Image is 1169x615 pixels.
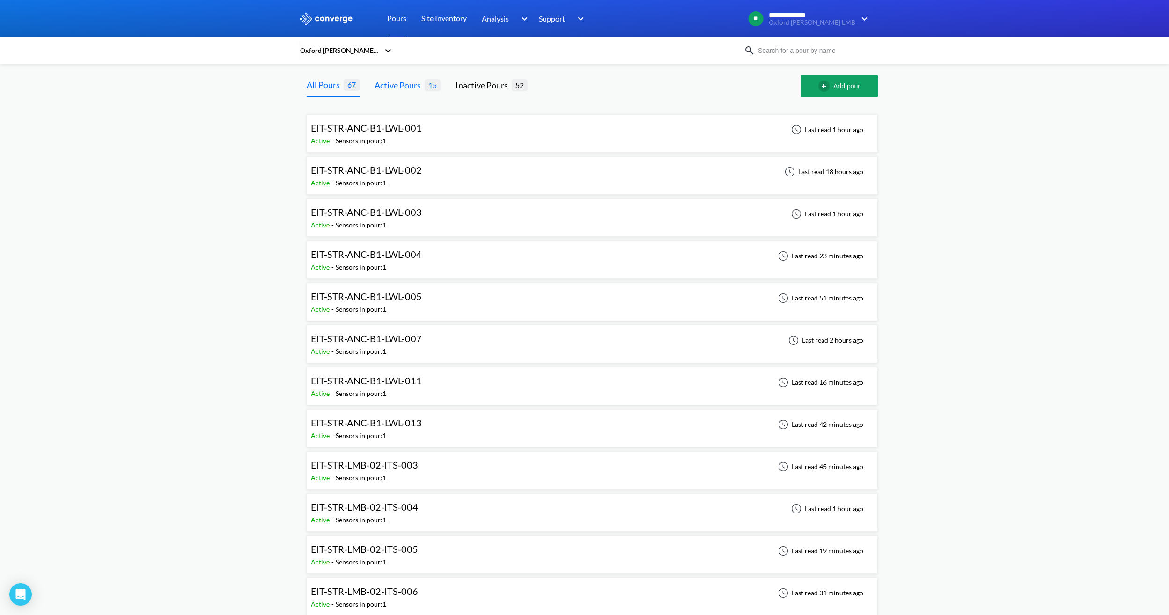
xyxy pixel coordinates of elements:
a: EIT-STR-LMB-02-ITS-006Active-Sensors in pour:1Last read 31 minutes ago [307,588,878,596]
div: Last read 31 minutes ago [773,587,866,599]
span: - [331,347,336,355]
span: EIT-STR-ANC-B1-LWL-011 [311,375,422,386]
span: - [331,389,336,397]
div: Last read 1 hour ago [786,208,866,220]
div: Last read 19 minutes ago [773,545,866,556]
div: Last read 16 minutes ago [773,377,866,388]
span: - [331,558,336,566]
span: EIT-STR-LMB-02-ITS-003 [311,459,418,470]
a: EIT-STR-ANC-B1-LWL-013Active-Sensors in pour:1Last read 42 minutes ago [307,420,878,428]
span: Active [311,221,331,229]
span: EIT-STR-LMB-02-ITS-005 [311,543,418,555]
div: Active Pours [375,79,425,92]
a: EIT-STR-LMB-02-ITS-003Active-Sensors in pour:1Last read 45 minutes ago [307,462,878,470]
span: EIT-STR-ANC-B1-LWL-001 [311,122,422,133]
a: EIT-STR-LMB-02-ITS-004Active-Sensors in pour:1Last read 1 hour ago [307,504,878,512]
span: Active [311,305,331,313]
span: - [331,263,336,271]
span: EIT-STR-ANC-B1-LWL-013 [311,417,422,428]
span: Active [311,179,331,187]
span: 15 [425,79,441,91]
img: icon-search.svg [744,45,755,56]
img: logo_ewhite.svg [299,13,353,25]
img: downArrow.svg [572,13,587,24]
div: Sensors in pour: 1 [336,178,386,188]
div: Last read 23 minutes ago [773,250,866,262]
a: EIT-STR-LMB-02-ITS-005Active-Sensors in pour:1Last read 19 minutes ago [307,546,878,554]
img: downArrow.svg [515,13,530,24]
div: Oxford [PERSON_NAME] LMB [299,45,380,56]
span: - [331,516,336,524]
span: Support [539,13,565,24]
span: - [331,179,336,187]
span: Active [311,516,331,524]
div: Sensors in pour: 1 [336,262,386,272]
div: Sensors in pour: 1 [336,557,386,567]
span: Active [311,474,331,482]
span: Active [311,389,331,397]
span: Oxford [PERSON_NAME] LMB [769,19,855,26]
span: - [331,305,336,313]
span: Analysis [482,13,509,24]
input: Search for a pour by name [755,45,868,56]
button: Add pour [801,75,878,97]
span: - [331,432,336,439]
span: EIT-STR-LMB-02-ITS-006 [311,586,418,597]
span: - [331,137,336,145]
div: Inactive Pours [456,79,512,92]
span: - [331,474,336,482]
img: add-circle-outline.svg [818,81,833,92]
span: EIT-STR-ANC-B1-LWL-005 [311,291,422,302]
div: Sensors in pour: 1 [336,431,386,441]
span: Active [311,558,331,566]
span: Active [311,432,331,439]
span: Active [311,137,331,145]
span: - [331,600,336,608]
span: Active [311,600,331,608]
div: Last read 42 minutes ago [773,419,866,430]
div: Sensors in pour: 1 [336,388,386,399]
span: Active [311,263,331,271]
span: - [331,221,336,229]
a: EIT-STR-ANC-B1-LWL-002Active-Sensors in pour:1Last read 18 hours ago [307,167,878,175]
span: 67 [344,79,360,90]
span: EIT-STR-LMB-02-ITS-004 [311,501,418,512]
span: EIT-STR-ANC-B1-LWL-004 [311,249,422,260]
div: Last read 2 hours ago [783,335,866,346]
div: Sensors in pour: 1 [336,473,386,483]
span: EIT-STR-ANC-B1-LWL-007 [311,333,422,344]
span: Active [311,347,331,355]
div: Last read 45 minutes ago [773,461,866,472]
div: Last read 1 hour ago [786,124,866,135]
span: EIT-STR-ANC-B1-LWL-003 [311,206,422,218]
img: downArrow.svg [855,13,870,24]
div: Last read 51 minutes ago [773,293,866,304]
span: 52 [512,79,528,91]
div: All Pours [307,78,344,91]
div: Sensors in pour: 1 [336,515,386,525]
a: EIT-STR-ANC-B1-LWL-004Active-Sensors in pour:1Last read 23 minutes ago [307,251,878,259]
div: Sensors in pour: 1 [336,599,386,609]
div: Sensors in pour: 1 [336,346,386,357]
div: Last read 18 hours ago [779,166,866,177]
div: Sensors in pour: 1 [336,304,386,315]
a: EIT-STR-ANC-B1-LWL-011Active-Sensors in pour:1Last read 16 minutes ago [307,378,878,386]
a: EIT-STR-ANC-B1-LWL-007Active-Sensors in pour:1Last read 2 hours ago [307,336,878,344]
a: EIT-STR-ANC-B1-LWL-001Active-Sensors in pour:1Last read 1 hour ago [307,125,878,133]
div: Last read 1 hour ago [786,503,866,514]
div: Sensors in pour: 1 [336,136,386,146]
a: EIT-STR-ANC-B1-LWL-005Active-Sensors in pour:1Last read 51 minutes ago [307,293,878,301]
div: Sensors in pour: 1 [336,220,386,230]
a: EIT-STR-ANC-B1-LWL-003Active-Sensors in pour:1Last read 1 hour ago [307,209,878,217]
span: EIT-STR-ANC-B1-LWL-002 [311,164,422,176]
div: Open Intercom Messenger [9,583,32,606]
